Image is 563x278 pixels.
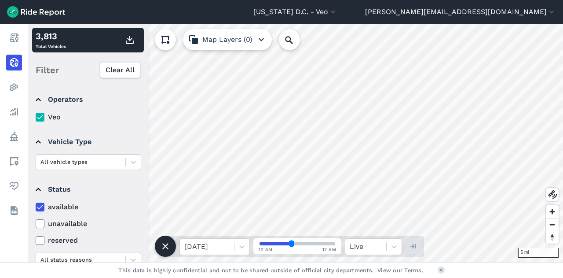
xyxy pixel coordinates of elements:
[6,178,22,194] a: Health
[36,219,141,229] label: unavailable
[28,24,563,262] canvas: Map
[6,79,22,95] a: Heatmaps
[36,87,140,112] summary: Operators
[365,7,556,17] button: [PERSON_NAME][EMAIL_ADDRESS][DOMAIN_NAME]
[6,30,22,46] a: Report
[546,218,559,231] button: Zoom out
[36,202,141,212] label: available
[6,55,22,70] a: Realtime
[377,266,424,274] a: View our Terms.
[6,203,22,219] a: Datasets
[36,235,141,246] label: reserved
[36,112,141,122] label: Veo
[36,30,66,43] div: 3,813
[546,205,559,218] button: Zoom in
[100,62,140,78] button: Clear All
[6,153,22,169] a: Areas
[106,65,135,75] span: Clear All
[518,248,559,258] div: 5 mi
[322,246,336,253] span: 12 AM
[259,246,273,253] span: 12 AM
[279,29,314,50] input: Search Location or Vehicles
[7,6,65,18] img: Ride Report
[32,56,144,84] div: Filter
[546,231,559,244] button: Reset bearing to north
[36,30,66,51] div: Total Vehicles
[6,104,22,120] a: Analyze
[183,29,272,50] button: Map Layers (0)
[36,130,140,154] summary: Vehicle Type
[6,129,22,145] a: Policy
[253,7,337,17] button: [US_STATE] D.C. - Veo
[36,177,140,202] summary: Status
